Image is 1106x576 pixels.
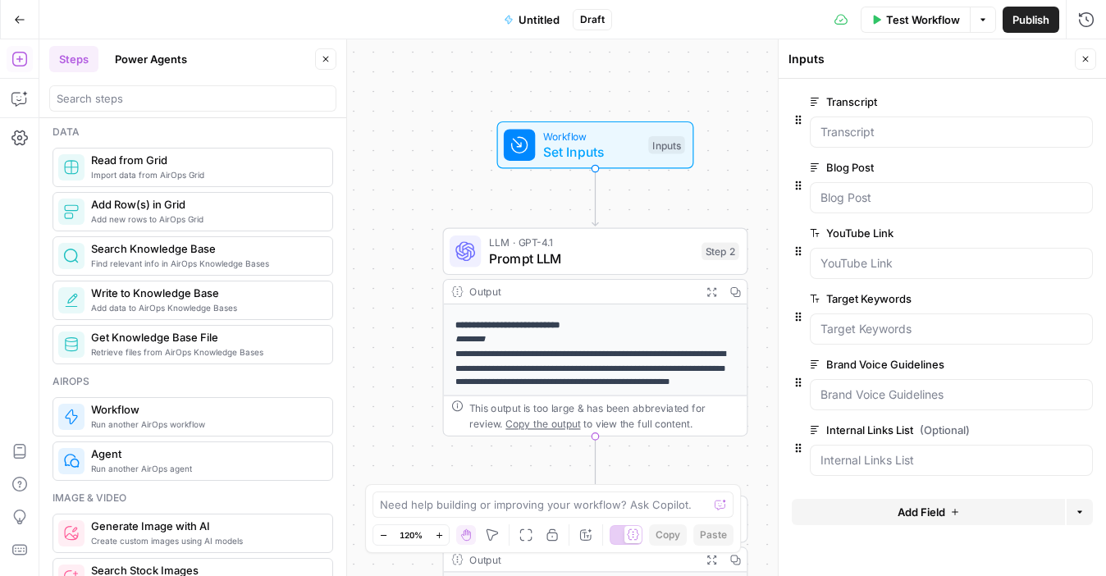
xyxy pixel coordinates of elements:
[592,169,598,226] g: Edge from start to step_2
[886,11,960,28] span: Test Workflow
[702,243,739,261] div: Step 2
[91,168,319,181] span: Import data from AirOps Grid
[788,51,1070,67] div: Inputs
[91,329,319,345] span: Get Knowledge Base File
[91,462,319,475] span: Run another AirOps agent
[91,418,319,431] span: Run another AirOps workflow
[91,240,319,257] span: Search Knowledge Base
[91,446,319,462] span: Agent
[91,257,319,270] span: Find relevant info in AirOps Knowledge Bases
[810,94,1000,110] label: Transcript
[820,124,1082,140] input: Transcript
[543,142,641,162] span: Set Inputs
[105,46,197,72] button: Power Agents
[810,159,1000,176] label: Blog Post
[1003,7,1059,33] button: Publish
[49,46,98,72] button: Steps
[1012,11,1049,28] span: Publish
[920,422,970,438] span: (Optional)
[519,11,560,28] span: Untitled
[91,213,319,226] span: Add new rows to AirOps Grid
[469,284,694,299] div: Output
[91,301,319,314] span: Add data to AirOps Knowledge Bases
[810,422,1000,438] label: Internal Links List
[820,386,1082,403] input: Brand Voice Guidelines
[494,7,569,33] button: Untitled
[53,125,333,139] div: Data
[53,374,333,389] div: Airops
[443,121,748,169] div: WorkflowSet InputsInputs
[580,12,605,27] span: Draft
[820,321,1082,337] input: Target Keywords
[656,528,680,542] span: Copy
[898,504,945,520] span: Add Field
[693,524,734,546] button: Paste
[810,290,1000,307] label: Target Keywords
[91,152,319,168] span: Read from Grid
[648,136,684,154] div: Inputs
[489,249,694,268] span: Prompt LLM
[820,452,1082,469] input: Internal Links List
[649,524,687,546] button: Copy
[91,401,319,418] span: Workflow
[91,518,319,534] span: Generate Image with AI
[91,196,319,213] span: Add Row(s) in Grid
[91,345,319,359] span: Retrieve files from AirOps Knowledge Bases
[505,418,580,429] span: Copy the output
[469,400,739,432] div: This output is too large & has been abbreviated for review. to view the full content.
[489,235,694,250] span: LLM · GPT-4.1
[543,128,641,144] span: Workflow
[592,437,598,494] g: Edge from step_2 to step_3
[792,499,1065,525] button: Add Field
[57,90,329,107] input: Search steps
[53,491,333,505] div: Image & video
[820,190,1082,206] input: Blog Post
[469,551,694,567] div: Output
[810,356,1000,373] label: Brand Voice Guidelines
[810,225,1000,241] label: YouTube Link
[400,528,423,542] span: 120%
[700,528,727,542] span: Paste
[820,255,1082,272] input: YouTube Link
[91,534,319,547] span: Create custom images using AI models
[91,285,319,301] span: Write to Knowledge Base
[861,7,970,33] button: Test Workflow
